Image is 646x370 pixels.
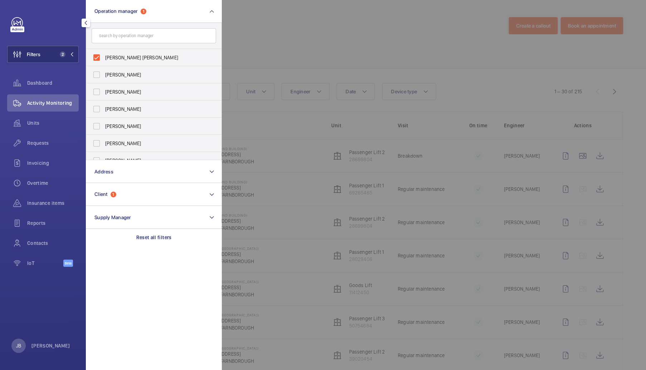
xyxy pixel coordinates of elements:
[27,119,79,127] span: Units
[27,219,79,227] span: Reports
[27,139,79,147] span: Requests
[27,240,79,247] span: Contacts
[27,159,79,167] span: Invoicing
[27,199,79,207] span: Insurance items
[27,79,79,87] span: Dashboard
[27,99,79,107] span: Activity Monitoring
[27,179,79,187] span: Overtime
[27,260,63,267] span: IoT
[7,46,79,63] button: Filters2
[16,342,21,349] p: JB
[31,342,70,349] p: [PERSON_NAME]
[60,51,65,57] span: 2
[27,51,40,58] span: Filters
[63,260,73,267] span: Beta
